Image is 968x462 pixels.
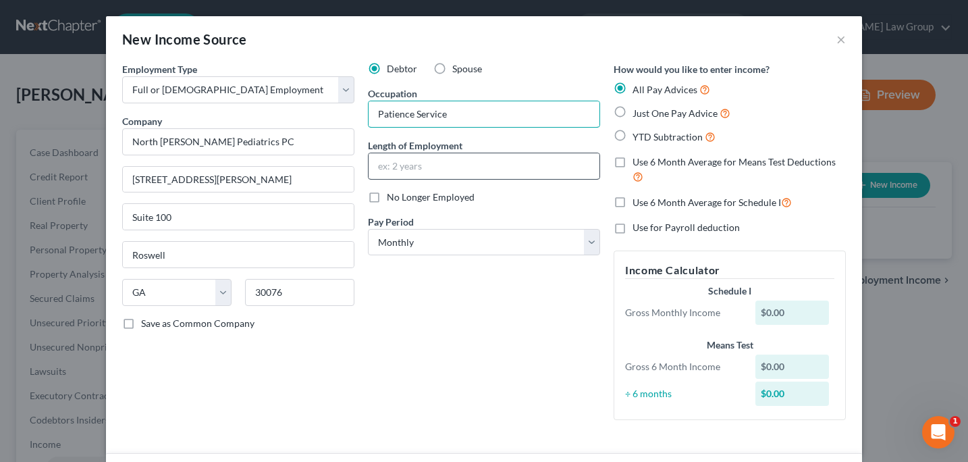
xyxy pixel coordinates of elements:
label: Length of Employment [368,138,462,153]
div: Schedule I [625,284,834,298]
input: ex: 2 years [369,153,599,179]
label: Occupation [368,86,417,101]
span: Pay Period [368,216,414,228]
input: Search company by name... [122,128,354,155]
span: Just One Pay Advice [633,107,718,119]
span: Use 6 Month Average for Schedule I [633,197,781,208]
span: Use for Payroll deduction [633,222,740,233]
span: YTD Subtraction [633,131,703,143]
label: How would you like to enter income? [614,62,770,76]
input: Enter address... [123,167,354,192]
span: Use 6 Month Average for Means Test Deductions [633,156,836,168]
span: Company [122,115,162,127]
span: Debtor [387,63,417,74]
div: New Income Source [122,30,247,49]
span: All Pay Advices [633,84,697,95]
input: Enter city... [123,242,354,267]
div: ÷ 6 months [618,387,749,401]
div: Means Test [625,338,834,352]
span: Save as Common Company [141,317,254,329]
input: Unit, Suite, etc... [123,204,354,230]
div: $0.00 [755,355,830,379]
iframe: Intercom live chat [922,416,954,448]
div: $0.00 [755,382,830,406]
h5: Income Calculator [625,262,834,279]
input: -- [369,101,599,127]
div: $0.00 [755,301,830,325]
span: No Longer Employed [387,191,475,203]
input: Enter zip... [245,279,354,306]
div: Gross 6 Month Income [618,360,749,374]
span: Employment Type [122,63,197,75]
span: Spouse [452,63,482,74]
span: 1 [950,416,961,427]
button: × [836,31,846,47]
div: Gross Monthly Income [618,306,749,319]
